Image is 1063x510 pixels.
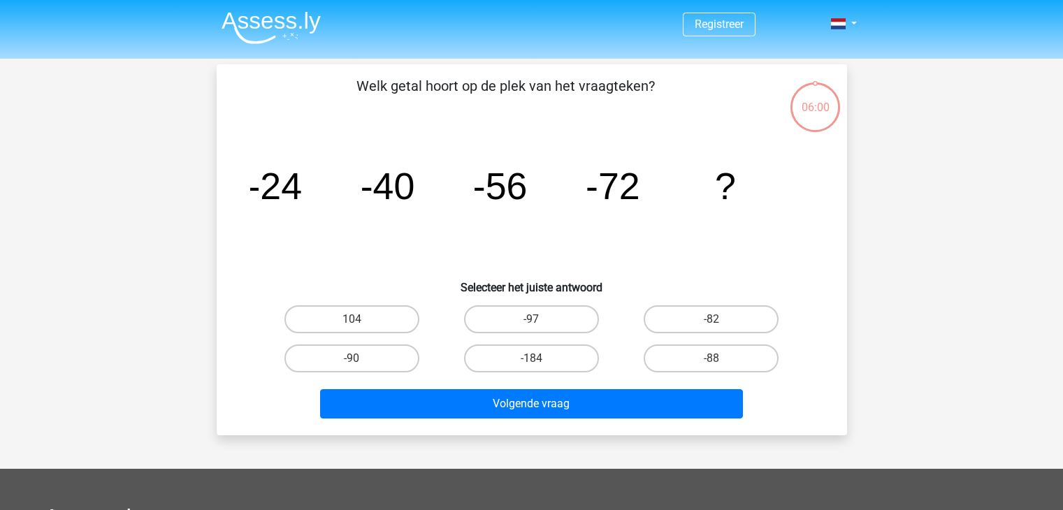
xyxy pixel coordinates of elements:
[239,270,825,294] h6: Selecteer het juiste antwoord
[284,344,419,372] label: -90
[239,75,772,117] p: Welk getal hoort op de plek van het vraagteken?
[247,165,302,207] tspan: -24
[360,165,414,207] tspan: -40
[464,305,599,333] label: -97
[284,305,419,333] label: 104
[320,389,743,418] button: Volgende vraag
[464,344,599,372] label: -184
[789,81,841,116] div: 06:00
[586,165,640,207] tspan: -72
[472,165,527,207] tspan: -56
[644,344,779,372] label: -88
[644,305,779,333] label: -82
[715,165,736,207] tspan: ?
[222,11,321,44] img: Assessly
[695,17,744,31] a: Registreer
